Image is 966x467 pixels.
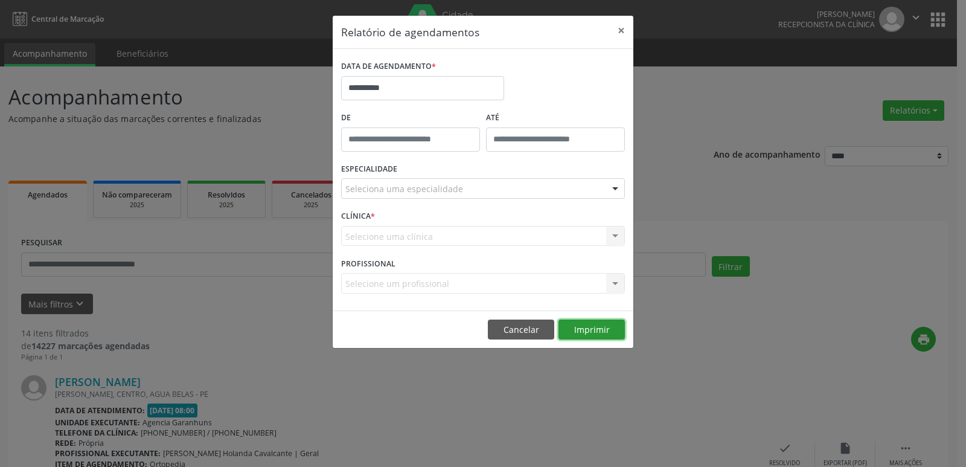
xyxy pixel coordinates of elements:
[341,24,479,40] h5: Relatório de agendamentos
[341,254,395,273] label: PROFISSIONAL
[558,320,625,340] button: Imprimir
[345,182,463,195] span: Seleciona uma especialidade
[341,57,436,76] label: DATA DE AGENDAMENTO
[341,160,397,179] label: ESPECIALIDADE
[486,109,625,127] label: ATÉ
[341,109,480,127] label: De
[488,320,554,340] button: Cancelar
[609,16,633,45] button: Close
[341,207,375,226] label: CLÍNICA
